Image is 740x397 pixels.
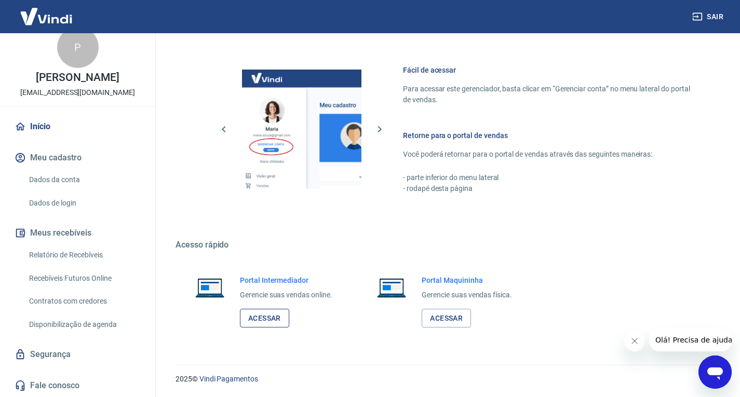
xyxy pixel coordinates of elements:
[176,374,715,385] p: 2025 ©
[649,328,732,351] iframe: Mensagem da empresa
[403,84,690,105] p: Para acessar este gerenciador, basta clicar em “Gerenciar conta” no menu lateral do portal de ven...
[6,7,87,16] span: Olá! Precisa de ajuda?
[12,222,143,244] button: Meus recebíveis
[624,331,645,351] iframe: Fechar mensagem
[199,375,258,383] a: Vindi Pagamentos
[12,343,143,366] a: Segurança
[25,193,143,214] a: Dados de login
[12,146,143,169] button: Meu cadastro
[240,290,332,300] p: Gerencie suas vendas online.
[12,374,143,397] a: Fale conosco
[12,115,143,138] a: Início
[240,275,332,285] h6: Portal Intermediador
[403,172,690,183] p: - parte inferior do menu lateral
[25,244,143,266] a: Relatório de Recebíveis
[422,309,471,328] a: Acessar
[422,290,512,300] p: Gerencie suas vendas física.
[698,355,732,389] iframe: Botão para abrir a janela de mensagens
[20,87,135,98] p: [EMAIL_ADDRESS][DOMAIN_NAME]
[690,7,728,26] button: Sair
[403,65,690,75] h6: Fácil de acessar
[403,149,690,160] p: Você poderá retornar para o portal de vendas através das seguintes maneiras:
[25,169,143,190] a: Dados da conta
[25,268,143,289] a: Recebíveis Futuros Online
[370,275,413,300] img: Imagem de um notebook aberto
[403,130,690,141] h6: Retorne para o portal de vendas
[57,26,99,68] div: P
[176,240,715,250] h5: Acesso rápido
[25,314,143,335] a: Disponibilização de agenda
[12,1,80,32] img: Vindi
[242,70,361,189] img: Imagem da dashboard mostrando o botão de gerenciar conta na sidebar no lado esquerdo
[25,291,143,312] a: Contratos com credores
[240,309,289,328] a: Acessar
[422,275,512,285] h6: Portal Maquininha
[188,275,232,300] img: Imagem de um notebook aberto
[403,183,690,194] p: - rodapé desta página
[36,72,119,83] p: [PERSON_NAME]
